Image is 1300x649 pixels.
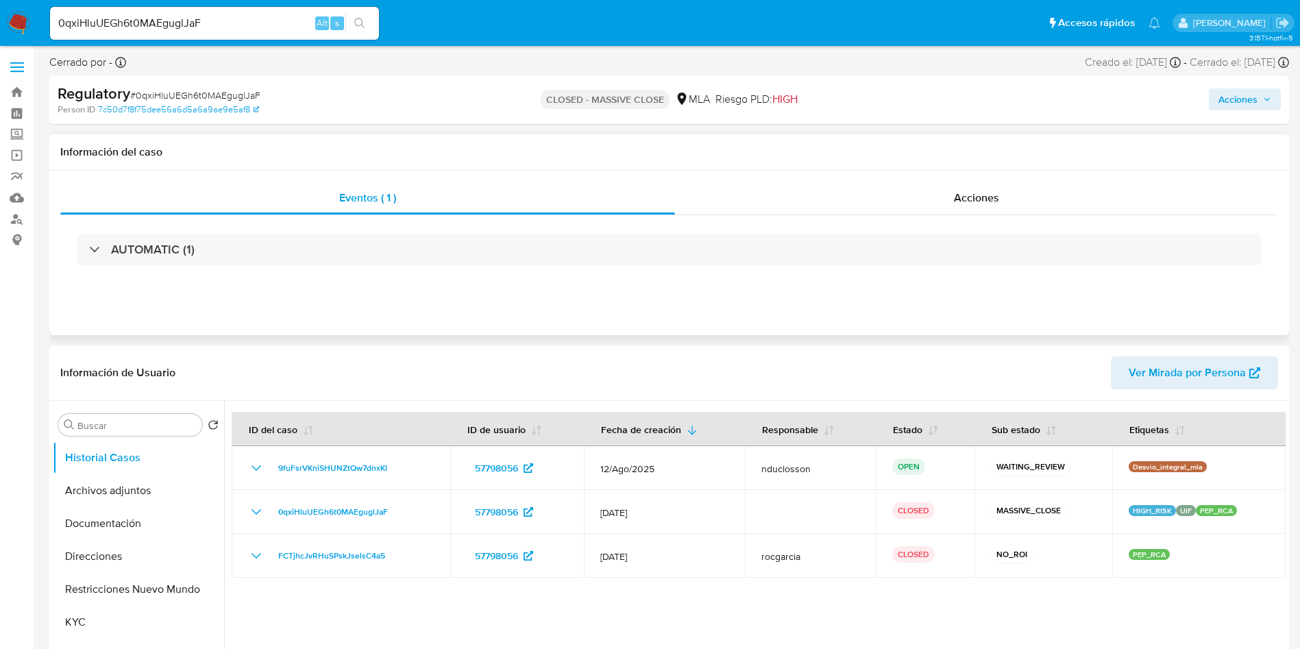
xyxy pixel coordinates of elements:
[53,441,224,474] button: Historial Casos
[339,190,396,206] span: Eventos ( 1 )
[1111,356,1278,389] button: Ver Mirada por Persona
[335,16,339,29] span: s
[345,14,373,33] button: search-icon
[77,419,197,432] input: Buscar
[772,91,798,107] span: HIGH
[1275,16,1290,30] a: Salir
[208,419,219,434] button: Volver al orden por defecto
[49,55,112,70] span: Cerrado por
[1184,55,1187,70] span: -
[98,103,259,116] a: 7c50d7f8f75dee56a6d5a6a9ae9e5af8
[1190,55,1289,70] div: Cerrado el: [DATE]
[53,606,224,639] button: KYC
[954,190,999,206] span: Acciones
[53,507,224,540] button: Documentación
[715,92,798,107] span: Riesgo PLD:
[53,573,224,606] button: Restricciones Nuevo Mundo
[1058,16,1135,30] span: Accesos rápidos
[130,88,260,102] span: # 0qxiHluUEGh6t0MAEguglJaF
[317,16,328,29] span: Alt
[1085,55,1181,70] div: Creado el: [DATE]
[64,419,75,430] button: Buscar
[58,103,95,116] b: Person ID
[1149,17,1160,29] a: Notificaciones
[541,90,670,109] p: CLOSED - MASSIVE CLOSE
[106,54,112,70] b: -
[1129,356,1246,389] span: Ver Mirada por Persona
[675,92,710,107] div: MLA
[1209,88,1281,110] button: Acciones
[50,14,379,32] input: Buscar usuario o caso...
[60,145,1278,159] h1: Información del caso
[53,540,224,573] button: Direcciones
[1193,16,1271,29] p: nicolas.duclosson@mercadolibre.com
[111,242,195,257] h3: AUTOMATIC (1)
[77,234,1262,265] div: AUTOMATIC (1)
[58,82,130,104] b: Regulatory
[53,474,224,507] button: Archivos adjuntos
[1218,88,1258,110] span: Acciones
[60,366,175,380] h1: Información de Usuario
